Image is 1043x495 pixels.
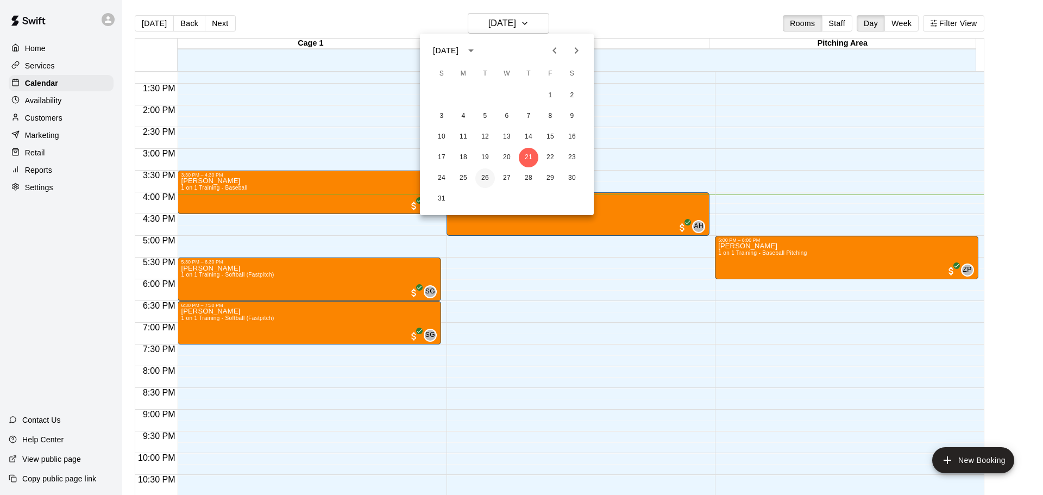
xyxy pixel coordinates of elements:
[432,106,451,126] button: 3
[475,168,495,188] button: 26
[454,127,473,147] button: 11
[475,63,495,85] span: Tuesday
[432,127,451,147] button: 10
[454,168,473,188] button: 25
[541,63,560,85] span: Friday
[462,41,480,60] button: calendar view is open, switch to year view
[562,63,582,85] span: Saturday
[562,106,582,126] button: 9
[454,148,473,167] button: 18
[432,189,451,209] button: 31
[454,106,473,126] button: 4
[475,106,495,126] button: 5
[519,63,538,85] span: Thursday
[519,127,538,147] button: 14
[497,63,517,85] span: Wednesday
[519,148,538,167] button: 21
[432,63,451,85] span: Sunday
[566,40,587,61] button: Next month
[432,148,451,167] button: 17
[544,40,566,61] button: Previous month
[562,127,582,147] button: 16
[519,106,538,126] button: 7
[541,127,560,147] button: 15
[432,168,451,188] button: 24
[497,168,517,188] button: 27
[475,127,495,147] button: 12
[541,148,560,167] button: 22
[541,86,560,105] button: 1
[562,148,582,167] button: 23
[497,148,517,167] button: 20
[433,45,458,57] div: [DATE]
[541,168,560,188] button: 29
[562,86,582,105] button: 2
[519,168,538,188] button: 28
[454,63,473,85] span: Monday
[541,106,560,126] button: 8
[475,148,495,167] button: 19
[497,106,517,126] button: 6
[562,168,582,188] button: 30
[497,127,517,147] button: 13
